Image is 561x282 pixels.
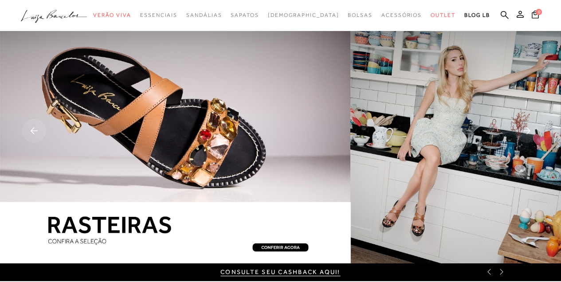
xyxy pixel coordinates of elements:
[348,12,373,18] span: Bolsas
[140,12,177,18] span: Essenciais
[431,12,455,18] span: Outlet
[231,7,259,23] a: categoryNavScreenReaderText
[220,268,340,275] a: CONSULTE SEU CASHBACK AQUI!
[381,12,422,18] span: Acessórios
[536,9,542,15] span: 0
[93,7,131,23] a: categoryNavScreenReaderText
[381,7,422,23] a: categoryNavScreenReaderText
[140,7,177,23] a: categoryNavScreenReaderText
[268,7,339,23] a: noSubCategoriesText
[464,7,490,23] a: BLOG LB
[231,12,259,18] span: Sapatos
[186,12,222,18] span: Sandálias
[93,12,131,18] span: Verão Viva
[431,7,455,23] a: categoryNavScreenReaderText
[529,10,541,22] button: 0
[464,12,490,18] span: BLOG LB
[348,7,373,23] a: categoryNavScreenReaderText
[268,12,339,18] span: [DEMOGRAPHIC_DATA]
[186,7,222,23] a: categoryNavScreenReaderText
